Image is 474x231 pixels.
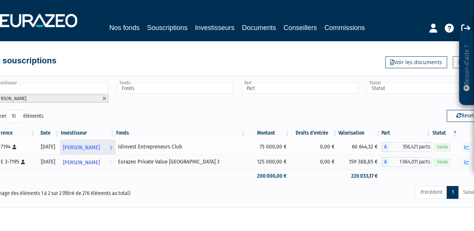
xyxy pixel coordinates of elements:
[324,22,365,33] a: Commissions
[195,22,234,33] a: Investisseurs
[290,127,338,139] th: Droits d'entrée: activer pour trier la colonne par ordre croissant
[381,142,432,152] div: A - Idinvest Entrepreneurs Club
[21,160,25,164] i: [Français] Personne physique
[385,56,447,68] a: Voir les documents
[381,157,389,167] span: A
[381,127,432,139] th: Part: activer pour trier la colonne par ordre croissant
[12,145,16,149] i: [Français] Personne physique
[246,127,290,139] th: Montant: activer pour trier la colonne par ordre croissant
[110,156,112,169] i: Voir l'investisseur
[63,156,100,169] span: [PERSON_NAME]
[434,144,450,151] span: Valide
[462,34,471,102] p: Besoin d'aide ?
[60,139,115,154] a: [PERSON_NAME]
[434,159,450,166] span: Valide
[447,186,458,199] a: 1
[338,154,381,169] td: 159 388,85 €
[147,22,187,34] a: Souscriptions
[246,169,290,183] td: 200 000,00 €
[381,157,432,167] div: A - Eurazeo Private Value Europe 3
[242,22,276,33] a: Documents
[389,157,432,167] span: 1 064,011 parts
[246,154,290,169] td: 125 000,00 €
[431,127,458,139] th: Statut : activer pour trier la colonne par ordre d&eacute;croissant
[118,143,244,151] div: Idinvest Entrepreneurs Club
[36,127,60,139] th: Date: activer pour trier la colonne par ordre croissant
[109,22,139,33] a: Nos fonds
[381,142,389,152] span: A
[60,127,115,139] th: Investisseur: activer pour trier la colonne par ordre croissant
[338,169,381,183] td: 220 033,17 €
[284,22,317,33] a: Conseillers
[118,158,244,166] div: Eurazeo Private Value [GEOGRAPHIC_DATA] 3
[290,139,338,154] td: 0,00 €
[63,141,100,154] span: [PERSON_NAME]
[338,127,381,139] th: Valorisation: activer pour trier la colonne par ordre croissant
[115,127,246,139] th: Fonds: activer pour trier la colonne par ordre croissant
[110,141,112,154] i: Voir l'investisseur
[389,142,432,152] span: 556,421 parts
[6,110,23,123] select: Afficheréléments
[39,143,57,151] div: [DATE]
[39,158,57,166] div: [DATE]
[338,139,381,154] td: 60 644,32 €
[246,139,290,154] td: 75 000,00 €
[290,154,338,169] td: 0,00 €
[60,154,115,169] a: [PERSON_NAME]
